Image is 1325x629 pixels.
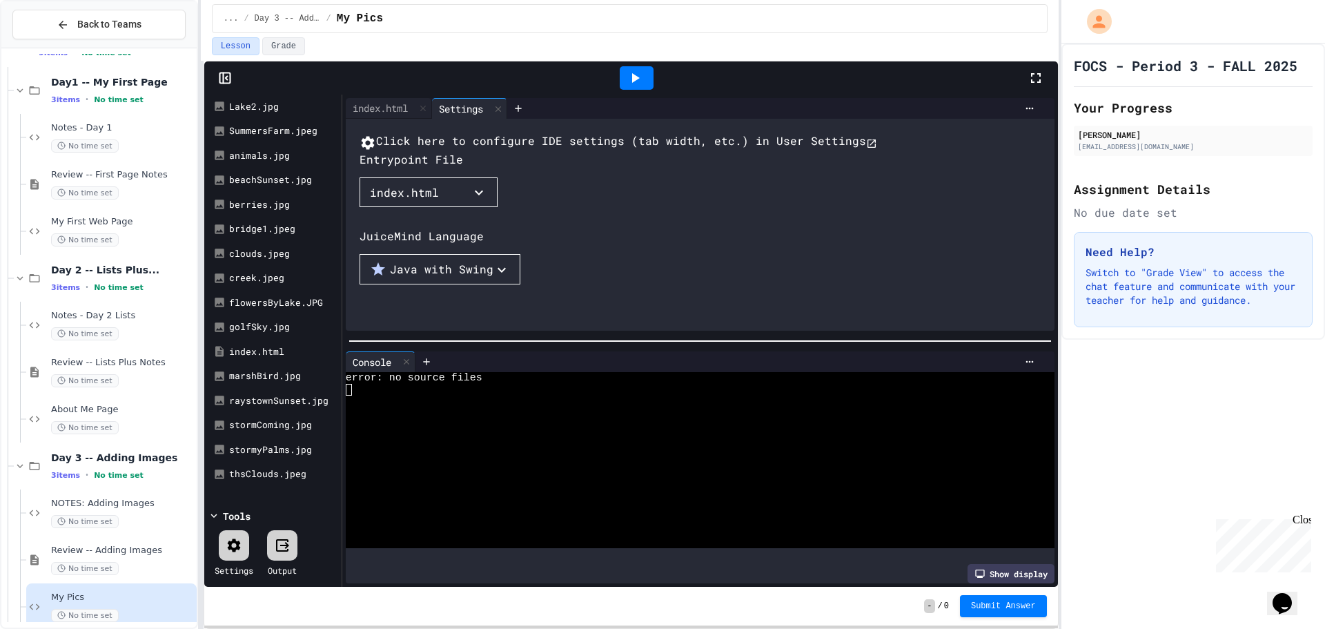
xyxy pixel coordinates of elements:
[1086,244,1301,260] h3: Need Help?
[51,357,194,369] span: Review -- Lists Plus Notes
[51,95,80,104] span: 3 items
[370,184,439,201] div: index.html
[6,6,95,88] div: Chat with us now!Close
[229,320,337,334] div: golfSky.jpg
[370,261,493,278] div: Java with Swing
[229,149,337,163] div: animals.jpg
[960,595,1047,617] button: Submit Answer
[224,13,239,24] span: ...
[268,564,297,577] div: Output
[51,216,194,228] span: My First Web Page
[51,139,119,153] span: No time set
[360,151,463,168] div: Entrypoint File
[360,254,520,284] button: Java with Swing
[51,452,194,464] span: Day 3 -- Adding Images
[94,471,144,480] span: No time set
[346,98,432,119] div: index.html
[229,247,337,261] div: clouds.jpeg
[346,355,398,369] div: Console
[229,418,337,432] div: stormComing.jpg
[51,374,119,387] span: No time set
[229,394,337,408] div: raystownSunset.jpg
[971,601,1036,612] span: Submit Answer
[326,13,331,24] span: /
[1074,180,1313,199] h2: Assignment Details
[94,95,144,104] span: No time set
[86,282,88,293] span: •
[1267,574,1311,615] iframe: chat widget
[255,13,321,24] span: Day 3 -- Adding Images
[94,283,144,292] span: No time set
[51,186,119,200] span: No time set
[229,198,337,212] div: berries.jpg
[51,515,119,528] span: No time set
[944,601,949,612] span: 0
[51,327,119,340] span: No time set
[51,233,119,246] span: No time set
[938,601,943,612] span: /
[51,471,80,480] span: 3 items
[77,17,141,32] span: Back to Teams
[51,498,194,510] span: NOTES: Adding Images
[51,283,80,292] span: 3 items
[360,228,484,244] div: JuiceMind Language
[229,369,337,383] div: marshBird.jpg
[1074,204,1313,221] div: No due date set
[51,562,119,575] span: No time set
[51,404,194,416] span: About Me Page
[229,345,337,359] div: index.html
[229,467,337,481] div: thsClouds.jpeg
[212,37,259,55] button: Lesson
[215,564,253,577] div: Settings
[229,443,337,457] div: stormyPalms.jpg
[51,76,194,88] span: Day1 -- My First Page
[346,101,415,115] div: index.html
[51,592,194,603] span: My Pics
[51,609,119,622] span: No time set
[1074,98,1313,117] h2: Your Progress
[1210,514,1311,572] iframe: chat widget
[337,10,383,27] span: My Pics
[432,101,490,116] div: Settings
[229,296,337,310] div: flowersByLake.JPG
[1072,6,1115,37] div: My Account
[51,122,194,134] span: Notes - Day 1
[223,509,251,523] div: Tools
[51,421,119,434] span: No time set
[229,222,337,236] div: bridge1.jpeg
[229,124,337,138] div: SummersFarm.jpeg
[51,310,194,322] span: Notes - Day 2 Lists
[51,264,194,276] span: Day 2 -- Lists Plus...
[51,545,194,557] span: Review -- Adding Images
[1078,128,1308,141] div: [PERSON_NAME]
[346,351,415,372] div: Console
[346,372,482,384] span: error: no source files
[1078,142,1308,152] div: [EMAIL_ADDRESS][DOMAIN_NAME]
[12,10,186,39] button: Back to Teams
[1074,56,1297,75] h1: FOCS - Period 3 - FALL 2025
[924,599,934,613] span: -
[51,169,194,181] span: Review -- First Page Notes
[229,173,337,187] div: beachSunset.jpg
[229,271,337,285] div: creek.jpeg
[1086,266,1301,307] p: Switch to "Grade View" to access the chat feature and communicate with your teacher for help and ...
[86,94,88,105] span: •
[360,177,498,208] button: index.html
[360,133,877,151] button: Click here to configure IDE settings (tab width, etc.) in User Settings
[262,37,305,55] button: Grade
[432,98,507,119] div: Settings
[968,564,1054,583] div: Show display
[86,470,88,481] span: •
[229,100,337,114] div: Lake2.jpg
[244,13,248,24] span: /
